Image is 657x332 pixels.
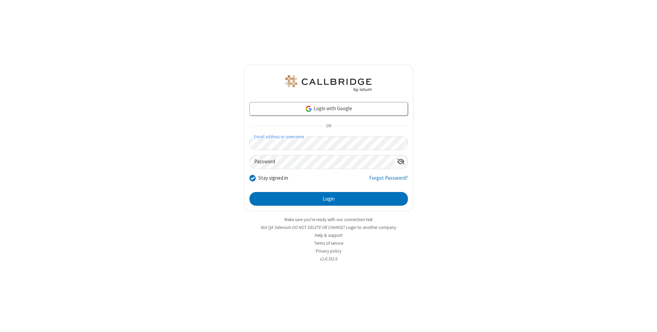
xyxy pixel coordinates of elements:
img: google-icon.png [305,105,312,113]
a: Make sure you're ready with our connection test [284,217,373,222]
div: Show password [394,155,408,168]
button: Login to another company [346,224,396,231]
a: Privacy policy [316,248,342,254]
input: Password [250,155,394,169]
a: Help & support [315,232,343,238]
label: Stay signed in [258,174,288,182]
a: Login with Google [249,102,408,116]
a: Terms of service [314,240,343,246]
input: Email address or username [249,137,408,150]
li: v2.6.352.6 [244,256,413,262]
button: Login [249,192,408,206]
img: QA Selenium DO NOT DELETE OR CHANGE [284,75,373,92]
span: OR [323,122,334,131]
li: Not QA Selenium DO NOT DELETE OR CHANGE? [244,224,413,231]
a: Forgot Password? [369,174,408,187]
